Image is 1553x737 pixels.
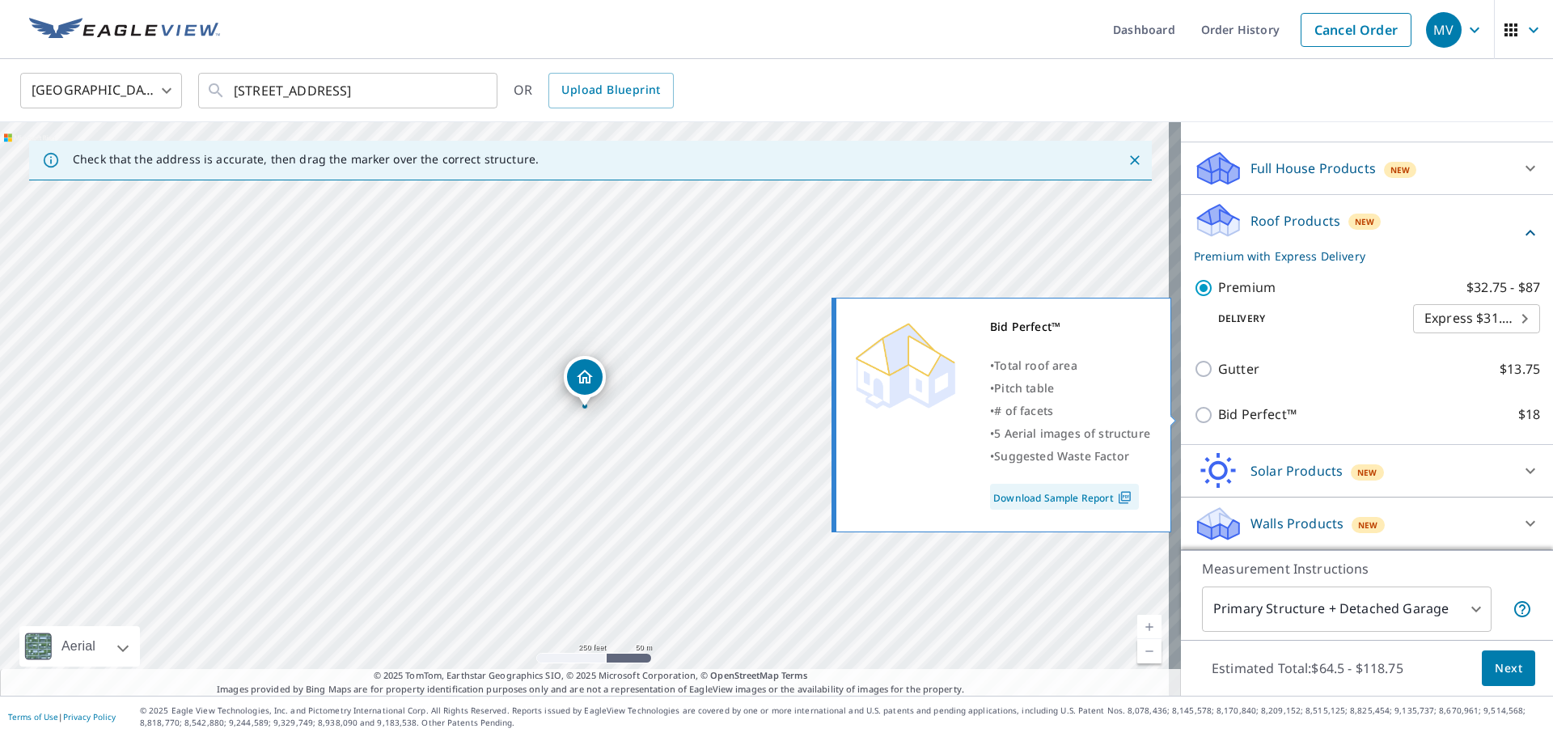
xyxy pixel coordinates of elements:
img: Pdf Icon [1114,490,1136,505]
a: Download Sample Report [990,484,1139,510]
img: EV Logo [29,18,220,42]
p: Walls Products [1250,514,1344,533]
span: Suggested Waste Factor [994,448,1129,464]
div: OR [514,73,674,108]
span: Pitch table [994,380,1054,396]
button: Close [1124,150,1145,171]
p: Roof Products [1250,211,1340,231]
div: Primary Structure + Detached Garage [1202,587,1492,632]
div: Aerial [57,626,100,667]
div: Express $31.75 [1413,296,1540,341]
button: Next [1482,650,1535,687]
p: $32.75 - $87 [1466,277,1540,298]
div: • [990,354,1150,377]
p: Check that the address is accurate, then drag the marker over the correct structure. [73,152,539,167]
div: Aerial [19,626,140,667]
p: Measurement Instructions [1202,559,1532,578]
p: Gutter [1218,359,1259,379]
span: New [1358,519,1378,532]
span: Total roof area [994,358,1077,373]
span: Upload Blueprint [561,80,660,100]
input: Search by address or latitude-longitude [234,68,464,113]
div: Full House ProductsNew [1194,149,1540,188]
a: Terms [781,669,808,681]
a: Terms of Use [8,711,58,722]
p: Estimated Total: $64.5 - $118.75 [1199,650,1416,686]
div: MV [1426,12,1462,48]
span: New [1357,466,1377,479]
div: • [990,400,1150,422]
div: Bid Perfect™ [990,316,1150,338]
span: © 2025 TomTom, Earthstar Geographics SIO, © 2025 Microsoft Corporation, © [374,669,808,683]
p: Delivery [1194,311,1413,326]
p: $18 [1518,405,1540,425]
p: Premium with Express Delivery [1194,248,1521,265]
div: Walls ProductsNew [1194,504,1540,543]
a: Upload Blueprint [548,73,673,108]
p: Premium [1218,277,1276,298]
a: Current Level 17, Zoom In [1137,615,1162,639]
a: Privacy Policy [63,711,116,722]
a: OpenStreetMap [710,669,778,681]
span: Your report will include the primary structure and a detached garage if one exists. [1513,599,1532,619]
div: • [990,377,1150,400]
div: Dropped pin, building 1, Residential property, 19 Windingwood Rd N Rye Brook, NY 10573 [564,356,606,406]
span: 5 Aerial images of structure [994,426,1150,441]
span: New [1355,215,1375,228]
p: Full House Products [1250,159,1376,178]
span: # of facets [994,403,1053,418]
img: Premium [848,316,962,413]
p: Solar Products [1250,461,1343,481]
span: New [1390,163,1411,176]
div: Solar ProductsNew [1194,451,1540,490]
div: [GEOGRAPHIC_DATA] [20,68,182,113]
div: Roof ProductsNewPremium with Express Delivery [1194,201,1540,265]
a: Current Level 17, Zoom Out [1137,639,1162,663]
div: • [990,422,1150,445]
p: Bid Perfect™ [1218,405,1297,425]
div: • [990,445,1150,468]
span: Next [1495,659,1522,679]
a: Cancel Order [1301,13,1411,47]
p: | [8,712,116,722]
p: © 2025 Eagle View Technologies, Inc. and Pictometry International Corp. All Rights Reserved. Repo... [140,705,1545,729]
p: $13.75 [1500,359,1540,379]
